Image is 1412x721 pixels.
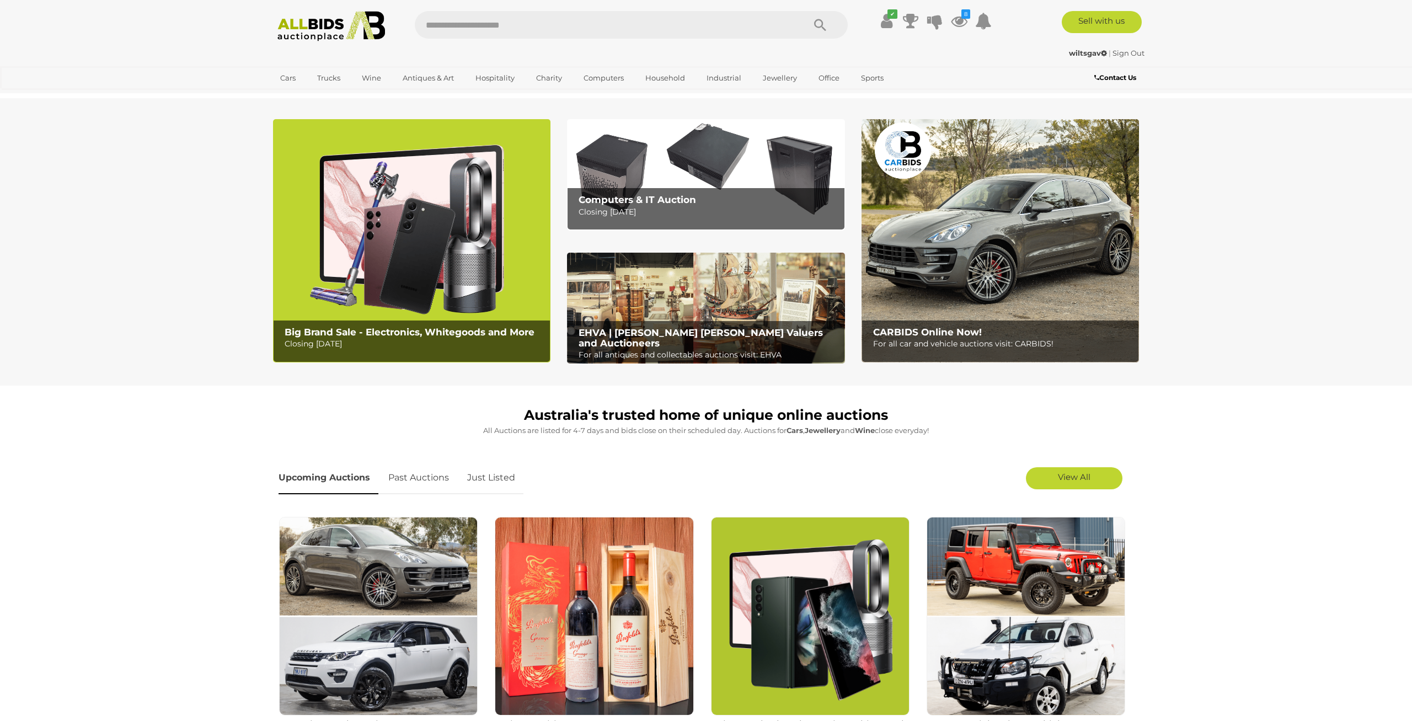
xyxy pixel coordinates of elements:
a: View All [1026,467,1122,489]
a: 8 [951,11,967,31]
a: Hospitality [468,69,522,87]
img: Big Brand Sale - Electronics, Whitegoods and More [711,517,910,715]
a: Just Listed [459,462,523,494]
span: View All [1058,472,1090,482]
a: Past Auctions [380,462,457,494]
span: | [1109,49,1111,57]
a: Sell with us [1062,11,1142,33]
img: EHVA | Evans Hastings Valuers and Auctioneers [567,253,844,364]
strong: wiltsgav [1069,49,1107,57]
b: Contact Us [1094,73,1136,82]
strong: Wine [855,426,875,435]
img: Wine & Spirits [495,517,693,715]
a: Trucks [310,69,347,87]
a: Computers & IT Auction Computers & IT Auction Closing [DATE] [567,119,844,230]
a: Contact Us [1094,72,1139,84]
strong: Jewellery [805,426,841,435]
b: EHVA | [PERSON_NAME] [PERSON_NAME] Valuers and Auctioneers [579,327,823,349]
a: EHVA | Evans Hastings Valuers and Auctioneers EHVA | [PERSON_NAME] [PERSON_NAME] Valuers and Auct... [567,253,844,364]
strong: Cars [787,426,803,435]
p: All Auctions are listed for 4-7 days and bids close on their scheduled day. Auctions for , and cl... [279,424,1133,437]
p: Closing [DATE] [285,337,544,351]
p: For all antiques and collectables auctions visit: EHVA [579,348,838,362]
a: ✔ [878,11,895,31]
b: Computers & IT Auction [579,194,696,205]
a: Upcoming Auctions [279,462,378,494]
p: Closing [DATE] [579,205,838,219]
a: Antiques & Art [395,69,461,87]
button: Search [793,11,848,39]
a: Household [638,69,692,87]
a: Wine [355,69,388,87]
a: Computers [576,69,631,87]
img: Big Brand Sale - Electronics, Whitegoods and More [273,119,550,362]
img: Commercial and 4x4 Vehicles [927,517,1125,715]
i: 8 [961,9,970,19]
a: Cars [273,69,303,87]
a: wiltsgav [1069,49,1109,57]
a: Office [811,69,847,87]
a: Sign Out [1113,49,1144,57]
img: Allbids.com.au [271,11,391,41]
img: CARBIDS Online Now! [862,119,1139,362]
a: Jewellery [756,69,804,87]
a: Charity [529,69,569,87]
a: Industrial [699,69,748,87]
a: [GEOGRAPHIC_DATA] [273,87,366,105]
h1: Australia's trusted home of unique online auctions [279,408,1133,423]
p: For all car and vehicle auctions visit: CARBIDS! [873,337,1133,351]
b: Big Brand Sale - Electronics, Whitegoods and More [285,327,534,338]
a: CARBIDS Online Now! CARBIDS Online Now! For all car and vehicle auctions visit: CARBIDS! [862,119,1139,362]
i: ✔ [887,9,897,19]
img: Computers & IT Auction [567,119,844,230]
b: CARBIDS Online Now! [873,327,982,338]
a: Big Brand Sale - Electronics, Whitegoods and More Big Brand Sale - Electronics, Whitegoods and Mo... [273,119,550,362]
img: Premium and Prestige Cars [279,517,478,715]
a: Sports [854,69,891,87]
